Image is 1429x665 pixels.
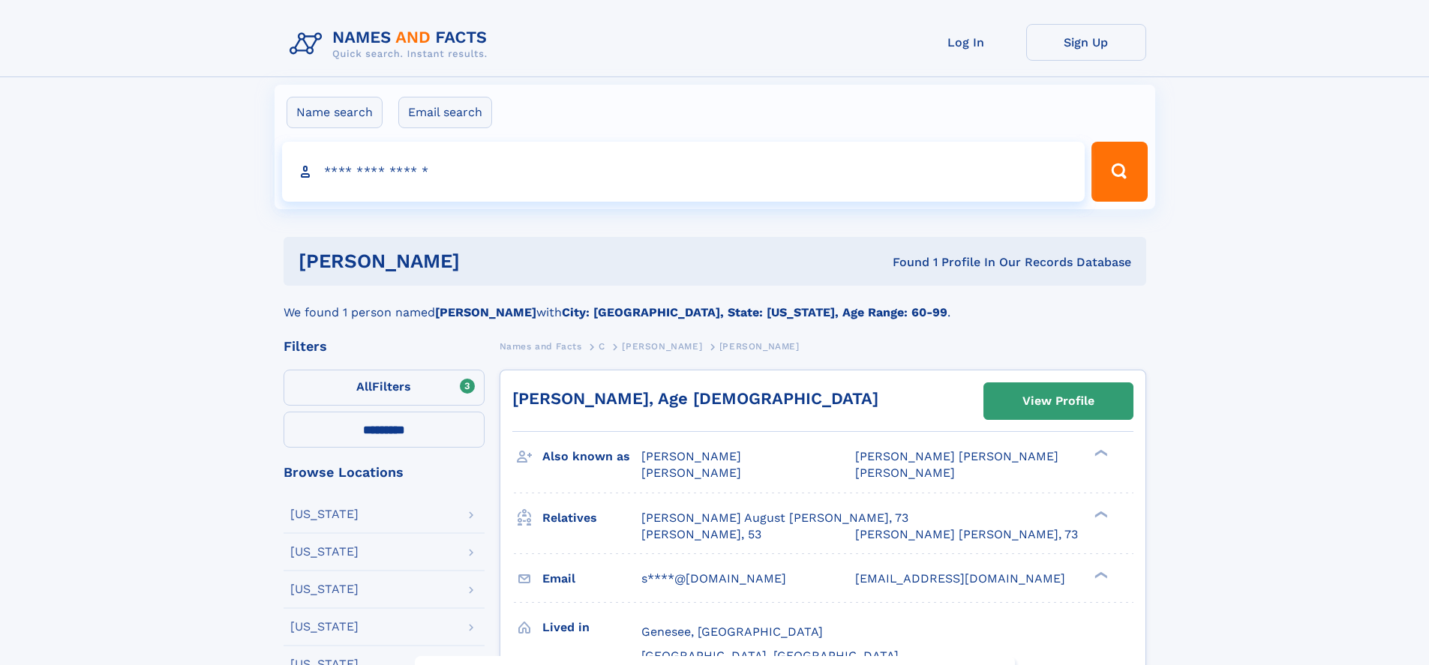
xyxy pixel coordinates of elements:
[1091,570,1109,580] div: ❯
[435,305,536,319] b: [PERSON_NAME]
[1091,142,1147,202] button: Search Button
[290,621,359,633] div: [US_STATE]
[290,508,359,520] div: [US_STATE]
[719,341,800,352] span: [PERSON_NAME]
[855,526,1078,543] a: [PERSON_NAME] [PERSON_NAME], 73
[284,466,485,479] div: Browse Locations
[906,24,1026,61] a: Log In
[622,337,702,355] a: [PERSON_NAME]
[855,571,1065,586] span: [EMAIL_ADDRESS][DOMAIN_NAME]
[1026,24,1146,61] a: Sign Up
[641,449,741,463] span: [PERSON_NAME]
[287,97,383,128] label: Name search
[641,625,823,639] span: Genesee, [GEOGRAPHIC_DATA]
[282,142,1085,202] input: search input
[641,510,908,526] a: [PERSON_NAME] August [PERSON_NAME], 73
[641,649,899,663] span: [GEOGRAPHIC_DATA], [GEOGRAPHIC_DATA]
[284,370,485,406] label: Filters
[542,566,641,592] h3: Email
[1022,384,1094,418] div: View Profile
[290,583,359,595] div: [US_STATE]
[676,254,1131,271] div: Found 1 Profile In Our Records Database
[855,466,955,480] span: [PERSON_NAME]
[500,337,582,355] a: Names and Facts
[641,526,761,543] a: [PERSON_NAME], 53
[284,286,1146,322] div: We found 1 person named with .
[284,24,500,64] img: Logo Names and Facts
[855,449,1058,463] span: [PERSON_NAME] [PERSON_NAME]
[542,615,641,640] h3: Lived in
[356,379,372,394] span: All
[542,444,641,469] h3: Also known as
[622,341,702,352] span: [PERSON_NAME]
[1091,509,1109,519] div: ❯
[542,505,641,531] h3: Relatives
[1091,448,1109,458] div: ❯
[562,305,947,319] b: City: [GEOGRAPHIC_DATA], State: [US_STATE], Age Range: 60-99
[512,389,878,408] a: [PERSON_NAME], Age [DEMOGRAPHIC_DATA]
[599,341,605,352] span: C
[290,546,359,558] div: [US_STATE]
[299,252,677,271] h1: [PERSON_NAME]
[284,340,485,353] div: Filters
[984,383,1133,419] a: View Profile
[599,337,605,355] a: C
[398,97,492,128] label: Email search
[641,466,741,480] span: [PERSON_NAME]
